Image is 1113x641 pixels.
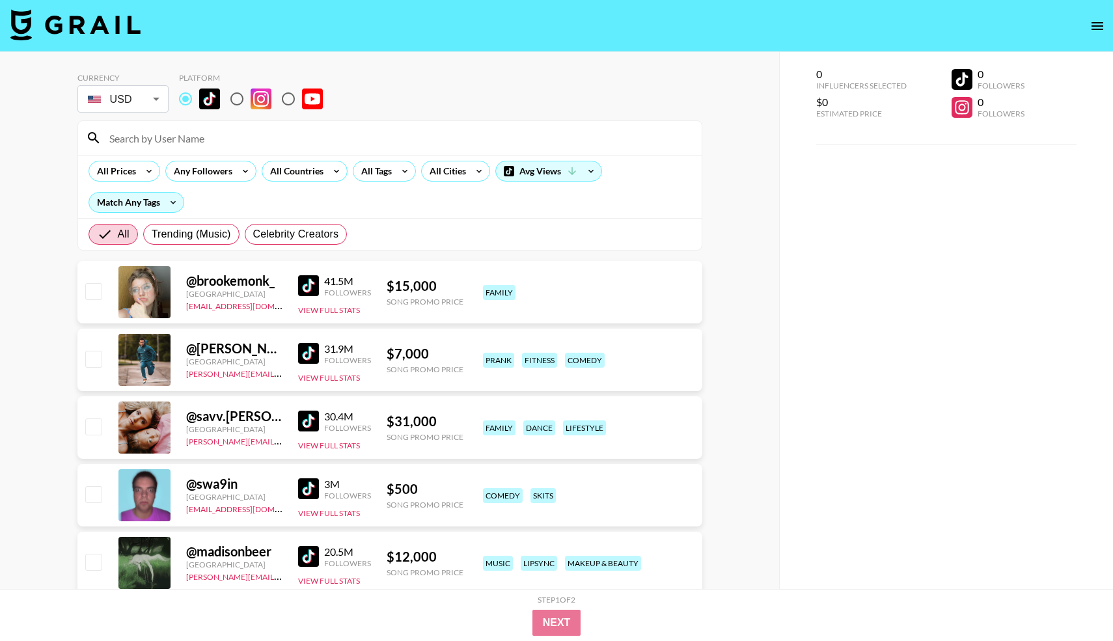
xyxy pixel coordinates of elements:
[496,161,601,181] div: Avg Views
[387,278,463,294] div: $ 15,000
[186,357,282,366] div: [GEOGRAPHIC_DATA]
[816,96,907,109] div: $0
[978,68,1024,81] div: 0
[77,73,169,83] div: Currency
[298,343,319,364] img: TikTok
[387,481,463,497] div: $ 500
[483,353,514,368] div: prank
[483,285,515,300] div: family
[298,275,319,296] img: TikTok
[324,478,371,491] div: 3M
[199,89,220,109] img: TikTok
[186,366,379,379] a: [PERSON_NAME][EMAIL_ADDRESS][DOMAIN_NAME]
[521,556,557,571] div: lipsync
[387,346,463,362] div: $ 7,000
[298,411,319,431] img: TikTok
[324,275,371,288] div: 41.5M
[816,81,907,90] div: Influencers Selected
[563,420,606,435] div: lifestyle
[186,543,282,560] div: @ madisonbeer
[978,81,1024,90] div: Followers
[298,373,360,383] button: View Full Stats
[186,560,282,569] div: [GEOGRAPHIC_DATA]
[978,109,1024,118] div: Followers
[387,549,463,565] div: $ 12,000
[353,161,394,181] div: All Tags
[179,73,333,83] div: Platform
[387,567,463,577] div: Song Promo Price
[530,488,556,503] div: skits
[324,342,371,355] div: 31.9M
[522,353,557,368] div: fitness
[565,353,605,368] div: comedy
[324,558,371,568] div: Followers
[483,556,513,571] div: music
[118,226,130,242] span: All
[251,89,271,109] img: Instagram
[298,441,360,450] button: View Full Stats
[186,299,317,311] a: [EMAIL_ADDRESS][DOMAIN_NAME]
[538,595,575,605] div: Step 1 of 2
[387,500,463,510] div: Song Promo Price
[298,478,319,499] img: TikTok
[253,226,339,242] span: Celebrity Creators
[186,434,379,446] a: [PERSON_NAME][EMAIL_ADDRESS][DOMAIN_NAME]
[262,161,326,181] div: All Countries
[1048,576,1097,625] iframe: Drift Widget Chat Controller
[302,89,323,109] img: YouTube
[324,545,371,558] div: 20.5M
[80,88,166,111] div: USD
[816,68,907,81] div: 0
[387,297,463,307] div: Song Promo Price
[324,423,371,433] div: Followers
[523,420,555,435] div: dance
[565,556,641,571] div: makeup & beauty
[186,289,282,299] div: [GEOGRAPHIC_DATA]
[298,508,360,518] button: View Full Stats
[186,569,379,582] a: [PERSON_NAME][EMAIL_ADDRESS][DOMAIN_NAME]
[816,109,907,118] div: Estimated Price
[186,502,317,514] a: [EMAIL_ADDRESS][DOMAIN_NAME]
[387,413,463,430] div: $ 31,000
[324,355,371,365] div: Followers
[324,288,371,297] div: Followers
[152,226,231,242] span: Trending (Music)
[186,340,282,357] div: @ [PERSON_NAME].[PERSON_NAME]
[10,9,141,40] img: Grail Talent
[422,161,469,181] div: All Cities
[1084,13,1110,39] button: open drawer
[186,273,282,289] div: @ brookemonk_
[298,576,360,586] button: View Full Stats
[89,193,184,212] div: Match Any Tags
[387,364,463,374] div: Song Promo Price
[978,96,1024,109] div: 0
[89,161,139,181] div: All Prices
[298,546,319,567] img: TikTok
[186,492,282,502] div: [GEOGRAPHIC_DATA]
[324,491,371,500] div: Followers
[186,476,282,492] div: @ swa9in
[483,488,523,503] div: comedy
[102,128,694,148] input: Search by User Name
[186,424,282,434] div: [GEOGRAPHIC_DATA]
[532,610,581,636] button: Next
[387,432,463,442] div: Song Promo Price
[324,410,371,423] div: 30.4M
[186,408,282,424] div: @ savv.[PERSON_NAME]
[298,305,360,315] button: View Full Stats
[166,161,235,181] div: Any Followers
[483,420,515,435] div: family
